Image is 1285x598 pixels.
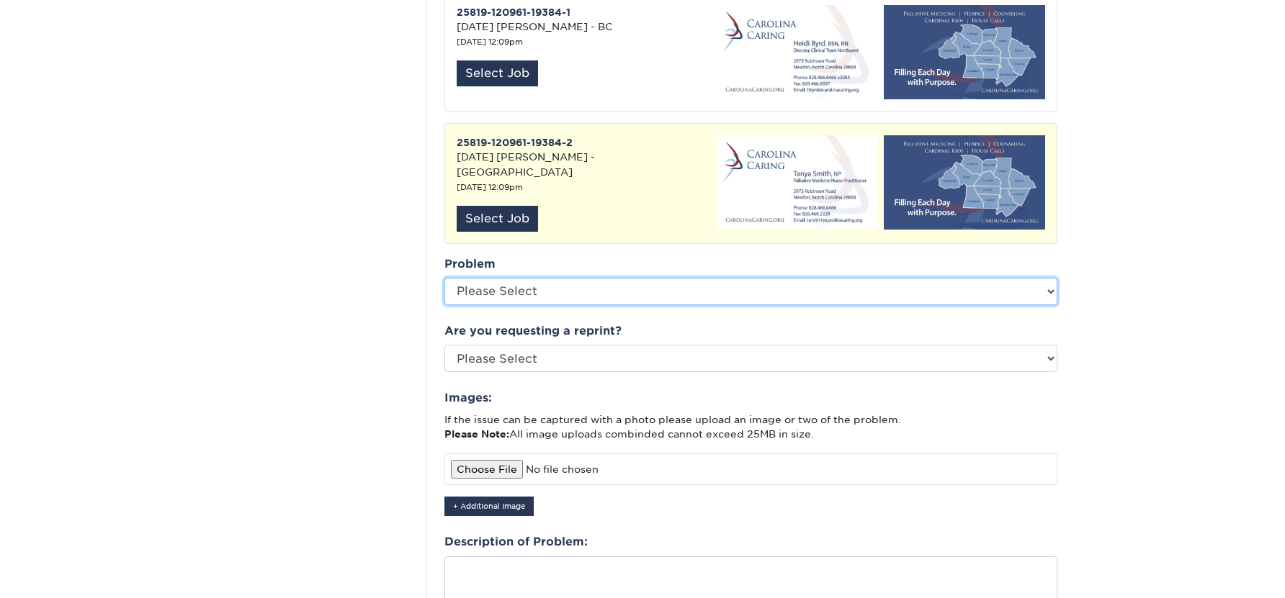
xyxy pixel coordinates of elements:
strong: Are you requesting a reprint? [444,324,622,337]
strong: 25819-120961-19384-2 [457,137,573,148]
span: [DATE] [PERSON_NAME] - [GEOGRAPHIC_DATA] [457,151,595,177]
strong: Images: [444,391,492,404]
img: 8337ad8f-9835-4a69-b4cc-05b434d4d277.jpg [711,5,878,99]
button: + Additional Image [444,497,534,516]
span: [DATE] [PERSON_NAME] - BC [457,21,613,32]
img: 6d092edf-501c-4885-8481-fa898e88633e.jpg [878,135,1045,230]
img: 3fd13a0c-b3ce-4684-adbb-c500fbe932fc.jpg [878,5,1045,99]
strong: 25819-120961-19384-1 [457,6,570,18]
strong: Problem [444,257,496,271]
small: [DATE] 12:09pm [457,37,523,47]
div: Select Job [457,206,538,232]
strong: Please Note: [444,428,509,440]
iframe: Google Customer Reviews [4,554,122,593]
strong: Description of Problem: [444,535,588,548]
small: [DATE] 12:09pm [457,183,523,192]
div: Select Job [457,60,538,86]
p: If the issue can be captured with a photo please upload an image or two of the problem. All image... [444,412,1057,442]
img: bcf16aab-e433-4713-9eae-e4d47162cd36.jpg [711,135,878,230]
